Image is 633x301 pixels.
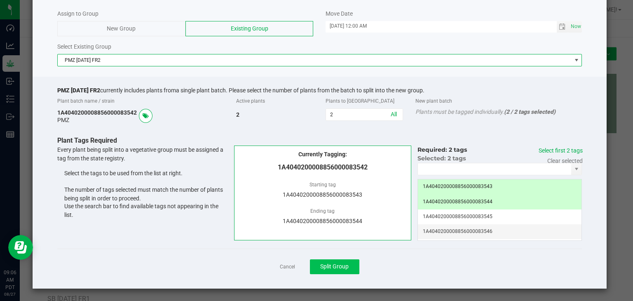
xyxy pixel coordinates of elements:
div: Plants to [GEOGRAPHIC_DATA] [319,94,409,108]
span: Move Date [326,10,353,17]
li: Use the search bar to find available tags not appearing in the list. [64,202,228,219]
td: 1A4040200008856000083543 [418,179,582,194]
div: PMZ [57,117,224,123]
span: Set Current date [569,21,583,33]
span: 1A4040200008856000083544 [283,218,362,224]
input: NO DATA FOUND [418,163,572,175]
label: Ending tag [310,207,335,215]
button: Split Group [310,259,359,274]
span: Every plant being split into a vegetative group must be assigned a tag from the state registry. [57,146,228,219]
span: PMZ [DATE] FR2 [57,87,100,94]
span: Toggle calendar [557,21,569,33]
label: Starting tag [309,181,336,188]
li: The number of tags selected must match the number of plants being split in order to proceed. [64,186,228,202]
span: Required: 2 tags [417,146,467,153]
span: Currently Tagging: [241,151,405,172]
td: 1A4040200008856000083547 [418,239,582,254]
div: 1A4040200008856000083542 [57,108,224,117]
a: Select first 2 tags [539,147,583,154]
div: Active plants [230,94,319,108]
span: Select plant tags [139,109,152,123]
div: New plant batch [409,94,588,108]
span: Existing Group [231,25,268,32]
li: Select the tags to be used from the list at right. [64,169,228,186]
td: 1A4040200008856000083545 [418,209,582,224]
div: 2 [230,108,319,121]
div: Plants must be tagged individually. [409,108,588,115]
span: New Group [107,25,136,32]
iframe: Resource center [8,235,33,260]
span: PMZ [DATE] FR2 [58,54,572,66]
p: Plant Tags Required [57,136,588,146]
span: Select Existing Group [57,43,111,50]
td: 1A4040200008856000083546 [418,224,582,239]
td: 1A4040200008856000083544 [418,195,582,209]
span: Split Group [320,263,349,270]
a: All [391,111,397,118]
a: Cancel [280,263,295,270]
span: 1A4040200008856000083543 [283,191,362,198]
span: 1A4040200008856000083542 [241,162,405,172]
span: select [568,21,582,33]
div: Plant batch name / strain [51,94,230,108]
a: Clear selected [547,158,583,164]
span: Assign to Group [57,10,98,17]
span: Selected: 2 tags [417,155,466,162]
span: currently includes plants from [57,87,176,94]
span: a single plant batch. Please select the number of plants from the batch to split into the new group. [176,87,424,94]
span: (2 / 2 tags selected) [504,108,556,115]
